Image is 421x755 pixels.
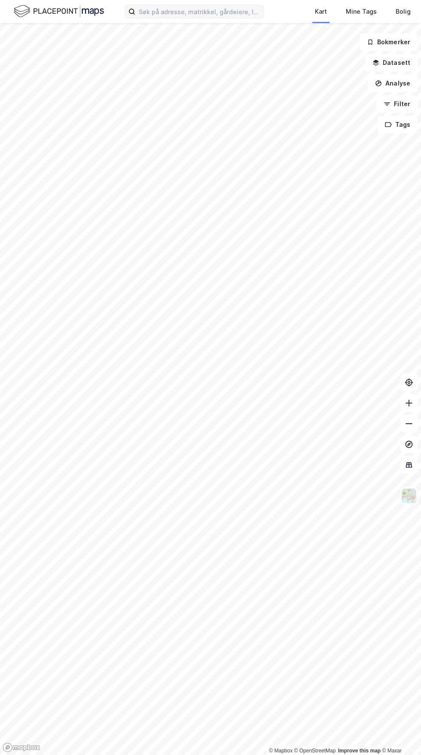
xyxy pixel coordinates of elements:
div: Bolig [396,6,411,17]
button: Filter [376,95,418,113]
div: Mine Tags [346,6,377,17]
img: logo.f888ab2527a4732fd821a326f86c7f29.svg [14,4,104,19]
div: Kart [315,6,327,17]
iframe: Chat Widget [378,714,421,755]
a: Mapbox homepage [3,743,40,752]
a: Improve this map [338,748,381,754]
button: Tags [378,116,418,133]
div: Kontrollprogram for chat [378,714,421,755]
a: OpenStreetMap [294,748,336,754]
button: Analyse [368,75,418,92]
img: Z [401,488,417,504]
input: Søk på adresse, matrikkel, gårdeiere, leietakere eller personer [135,5,264,18]
button: Datasett [365,54,418,71]
button: Bokmerker [360,34,418,51]
a: Mapbox [269,748,293,754]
